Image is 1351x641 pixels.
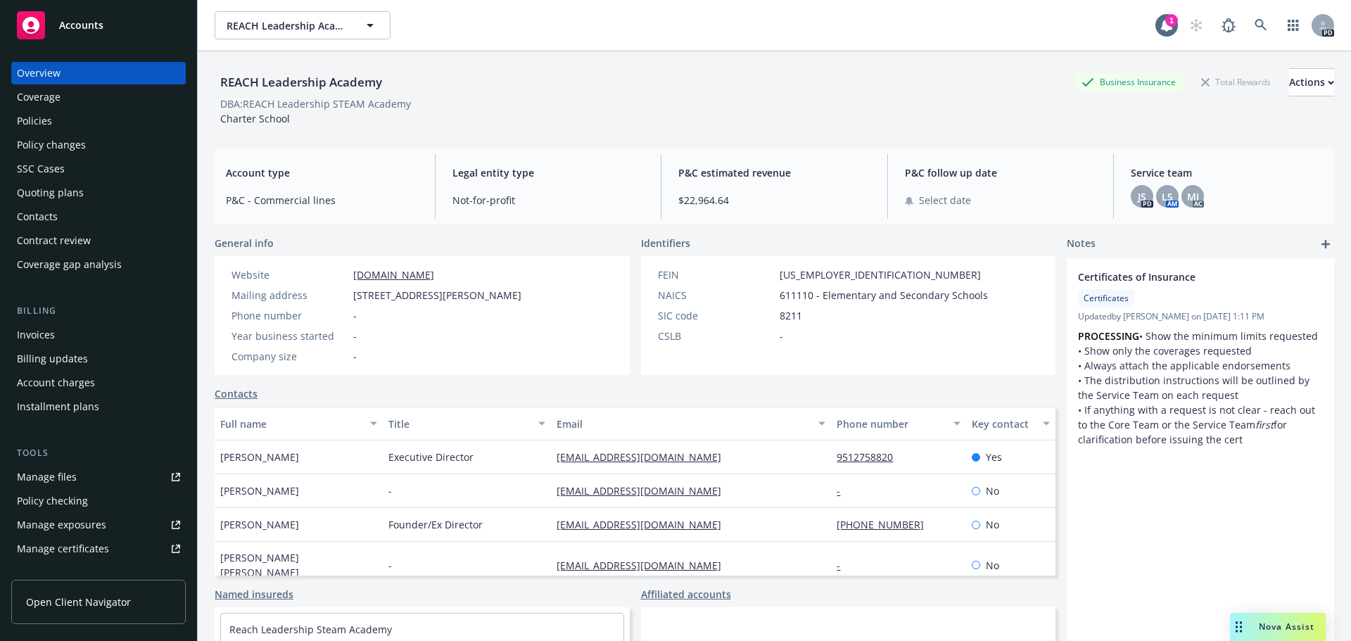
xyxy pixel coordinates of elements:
span: P&C estimated revenue [678,165,870,180]
button: Title [383,407,551,440]
span: [PERSON_NAME] [220,483,299,498]
span: [US_EMPLOYER_IDENTIFICATION_NUMBER] [780,267,981,282]
div: Policy checking [17,490,88,512]
span: General info [215,236,274,250]
a: Coverage gap analysis [11,253,186,276]
div: Year business started [231,329,348,343]
a: [EMAIL_ADDRESS][DOMAIN_NAME] [557,484,732,497]
div: Email [557,417,810,431]
a: [EMAIL_ADDRESS][DOMAIN_NAME] [557,518,732,531]
span: Service team [1131,165,1323,180]
a: Named insureds [215,587,293,602]
a: Account charges [11,372,186,394]
a: Affiliated accounts [641,587,731,602]
a: Installment plans [11,395,186,418]
a: SSC Cases [11,158,186,180]
span: [PERSON_NAME] [220,517,299,532]
a: 9512758820 [837,450,904,464]
button: Actions [1289,68,1334,96]
span: Legal entity type [452,165,645,180]
div: SIC code [658,308,774,323]
div: Website [231,267,348,282]
a: Manage BORs [11,561,186,584]
div: NAICS [658,288,774,303]
button: Nova Assist [1230,613,1326,641]
div: Quoting plans [17,182,84,204]
a: Contract review [11,229,186,252]
button: REACH Leadership Academy [215,11,391,39]
span: - [353,349,357,364]
div: Policy changes [17,134,86,156]
span: Manage exposures [11,514,186,536]
span: Account type [226,165,418,180]
div: Billing updates [17,348,88,370]
a: [EMAIL_ADDRESS][DOMAIN_NAME] [557,450,732,464]
a: Accounts [11,6,186,45]
div: Contract review [17,229,91,252]
div: Coverage [17,86,61,108]
a: [EMAIL_ADDRESS][DOMAIN_NAME] [557,559,732,572]
span: Yes [986,450,1002,464]
a: Manage certificates [11,538,186,560]
div: Installment plans [17,395,99,418]
span: LS [1162,189,1173,204]
span: Not-for-profit [452,193,645,208]
div: SSC Cases [17,158,65,180]
div: CSLB [658,329,774,343]
div: Policies [17,110,52,132]
a: Start snowing [1182,11,1210,39]
div: Actions [1289,69,1334,96]
span: Nova Assist [1259,621,1314,633]
span: Charter School [220,112,290,125]
span: [PERSON_NAME] [220,450,299,464]
span: No [986,517,999,532]
a: Invoices [11,324,186,346]
span: Accounts [59,20,103,31]
div: 1 [1165,14,1178,27]
span: P&C - Commercial lines [226,193,418,208]
span: - [388,483,392,498]
span: No [986,483,999,498]
div: Mailing address [231,288,348,303]
span: Notes [1067,236,1096,253]
span: $22,964.64 [678,193,870,208]
span: REACH Leadership Academy [227,18,348,33]
a: Policies [11,110,186,132]
a: [DOMAIN_NAME] [353,268,434,281]
div: Key contact [972,417,1034,431]
a: - [837,484,851,497]
div: Account charges [17,372,95,394]
div: Company size [231,349,348,364]
div: Total Rewards [1194,73,1278,91]
span: Certificates of Insurance [1078,269,1286,284]
a: Contacts [11,205,186,228]
span: [STREET_ADDRESS][PERSON_NAME] [353,288,521,303]
div: Certificates of InsuranceCertificatesUpdatedby [PERSON_NAME] on [DATE] 1:11 PMPROCESSING• Show th... [1067,258,1334,458]
a: Reach Leadership Steam Academy [229,623,392,636]
span: - [353,329,357,343]
span: - [780,329,783,343]
a: Search [1247,11,1275,39]
span: Identifiers [641,236,690,250]
span: JS [1138,189,1146,204]
span: 8211 [780,308,802,323]
div: DBA: REACH Leadership STEAM Academy [220,96,411,111]
span: 611110 - Elementary and Secondary Schools [780,288,988,303]
div: Manage exposures [17,514,106,536]
div: Drag to move [1230,613,1248,641]
span: [PERSON_NAME] [PERSON_NAME] [220,550,377,580]
a: Manage files [11,466,186,488]
span: Executive Director [388,450,474,464]
div: Manage certificates [17,538,109,560]
button: Key contact [966,407,1055,440]
span: Certificates [1084,292,1129,305]
a: Coverage [11,86,186,108]
span: Updated by [PERSON_NAME] on [DATE] 1:11 PM [1078,310,1323,323]
a: Policy checking [11,490,186,512]
span: - [353,308,357,323]
span: P&C follow up date [905,165,1097,180]
div: Billing [11,304,186,318]
div: Tools [11,446,186,460]
a: Contacts [215,386,258,401]
strong: PROCESSING [1078,329,1139,343]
